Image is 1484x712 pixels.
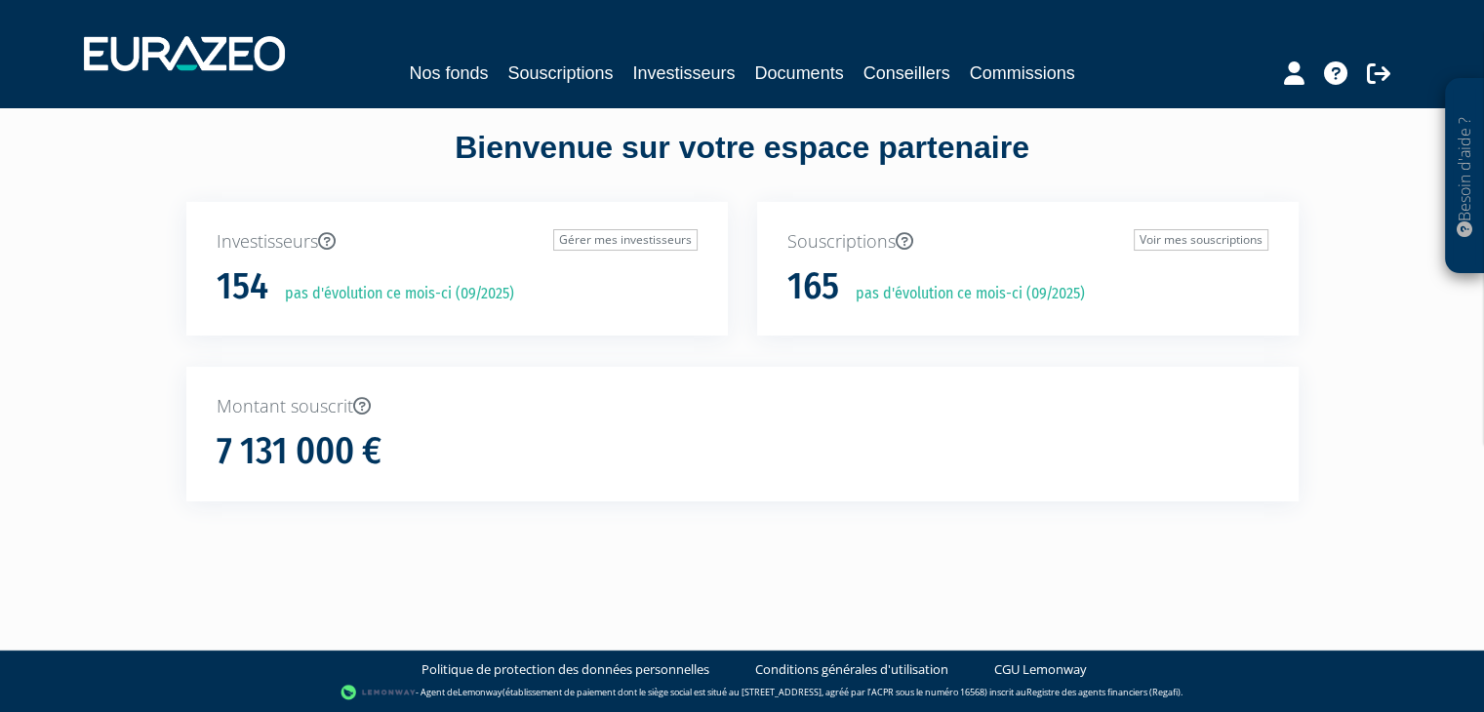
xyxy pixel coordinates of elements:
[271,283,514,305] p: pas d'évolution ce mois-ci (09/2025)
[1026,685,1181,697] a: Registre des agents financiers (Regafi)
[994,660,1087,679] a: CGU Lemonway
[1134,229,1268,251] a: Voir mes souscriptions
[787,229,1268,255] p: Souscriptions
[553,229,698,251] a: Gérer mes investisseurs
[458,685,502,697] a: Lemonway
[409,59,488,87] a: Nos fonds
[20,683,1464,702] div: - Agent de (établissement de paiement dont le siège social est situé au [STREET_ADDRESS], agréé p...
[84,36,285,71] img: 1732889491-logotype_eurazeo_blanc_rvb.png
[217,394,1268,419] p: Montant souscrit
[1454,89,1476,264] p: Besoin d'aide ?
[632,59,735,87] a: Investisseurs
[341,683,416,702] img: logo-lemonway.png
[507,59,613,87] a: Souscriptions
[970,59,1075,87] a: Commissions
[217,229,698,255] p: Investisseurs
[755,660,948,679] a: Conditions générales d'utilisation
[842,283,1085,305] p: pas d'évolution ce mois-ci (09/2025)
[421,660,709,679] a: Politique de protection des données personnelles
[755,59,844,87] a: Documents
[863,59,950,87] a: Conseillers
[217,431,381,472] h1: 7 131 000 €
[217,266,268,307] h1: 154
[172,126,1313,202] div: Bienvenue sur votre espace partenaire
[787,266,839,307] h1: 165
